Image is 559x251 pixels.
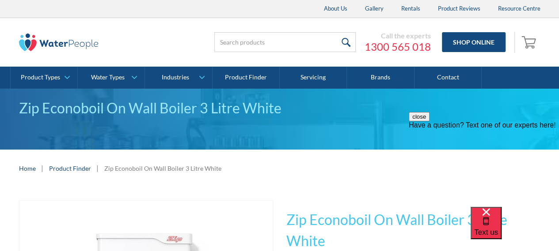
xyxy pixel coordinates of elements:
a: Product Finder [213,67,280,89]
div: | [95,163,100,173]
div: Industries [161,74,189,81]
div: Call the experts [365,31,431,40]
a: Industries [145,67,212,89]
a: Contact [414,67,482,89]
div: Water Types [91,74,125,81]
div: Zip Econoboil On Wall Boiler 3 Litre White [19,97,540,119]
a: 1300 565 018 [365,40,431,53]
div: Zip Econoboil On Wall Boiler 3 Litre White [104,164,221,173]
img: shopping cart [521,35,538,49]
a: Servicing [280,67,347,89]
a: Home [19,164,36,173]
a: Brands [347,67,414,89]
iframe: podium webchat widget bubble [471,207,559,251]
a: Water Types [78,67,145,89]
a: Open empty cart [519,32,540,53]
div: | [40,163,45,173]
div: Product Types [21,74,60,81]
img: The Water People [19,34,99,51]
iframe: podium webchat widget prompt [409,112,559,218]
a: Product Finder [49,164,91,173]
input: Search products [214,32,356,52]
a: Shop Online [442,32,506,52]
a: Product Types [11,67,77,89]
